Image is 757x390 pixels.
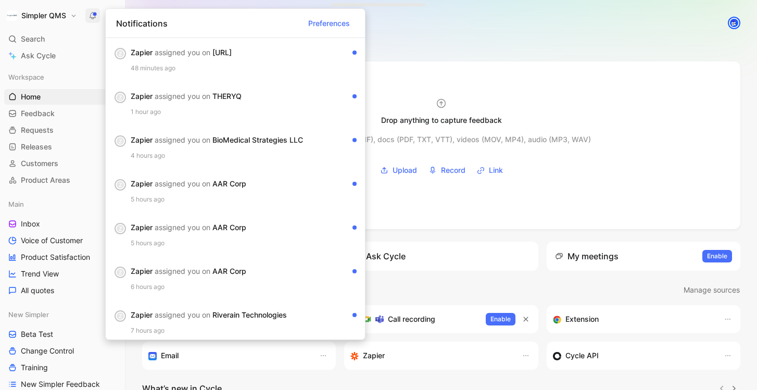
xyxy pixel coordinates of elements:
div: Zapier AAR Corp [131,178,348,190]
div: ZZapier assigned you on AAR Corp5 hours ago [106,169,365,213]
div: ZZapier assigned you on THERYQ1 hour ago [106,82,365,125]
div: Zapier [URL] [131,46,348,59]
button: Preferences [304,15,355,32]
span: assigned you on [155,92,210,100]
div: ZZapier assigned you on [URL]48 minutes ago [106,38,365,82]
div: 4 hours ago [131,150,357,161]
div: Zapier THERYQ [131,90,348,103]
div: ZZapier assigned you on Riverain Technologies7 hours ago [106,300,365,344]
div: 5 hours ago [131,194,357,205]
div: Z [116,224,125,233]
div: Z [116,268,125,277]
span: Notifications [116,17,168,30]
div: Zapier AAR Corp [131,265,348,278]
div: 7 hours ago [131,325,357,336]
div: Z [116,93,125,102]
span: assigned you on [155,223,210,232]
div: Z [116,311,125,321]
div: 5 hours ago [131,238,357,248]
div: 48 minutes ago [131,63,357,73]
span: assigned you on [155,179,210,188]
div: Zapier AAR Corp [131,221,348,234]
div: Zapier BioMedical Strategies LLC [131,134,348,146]
div: ZZapier assigned you on AAR Corp5 hours ago [106,213,365,257]
div: ZZapier assigned you on BioMedical Strategies LLC4 hours ago [106,125,365,169]
div: ZZapier assigned you on AAR Corp6 hours ago [106,257,365,300]
span: Preferences [308,17,350,30]
div: Z [116,180,125,190]
div: 1 hour ago [131,107,357,117]
div: Zapier Riverain Technologies [131,309,348,321]
span: assigned you on [155,310,210,319]
div: 6 hours ago [131,282,357,292]
span: assigned you on [155,267,210,275]
span: assigned you on [155,48,210,57]
div: Z [116,49,125,58]
span: assigned you on [155,135,210,144]
div: Z [116,136,125,146]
